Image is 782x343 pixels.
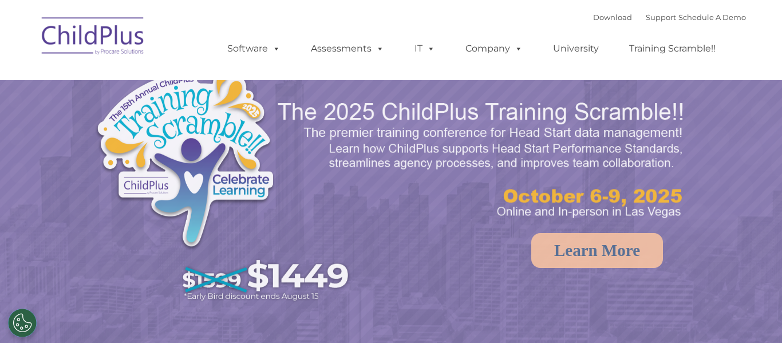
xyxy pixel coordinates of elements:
a: IT [403,37,447,60]
a: Support [646,13,676,22]
a: Training Scramble!! [618,37,727,60]
a: Download [593,13,632,22]
button: Cookies Settings [8,309,37,337]
a: Schedule A Demo [678,13,746,22]
a: Company [454,37,534,60]
a: Assessments [299,37,396,60]
img: ChildPlus by Procare Solutions [36,9,151,66]
a: Learn More [531,233,663,268]
font: | [593,13,746,22]
a: University [542,37,610,60]
a: Software [216,37,292,60]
